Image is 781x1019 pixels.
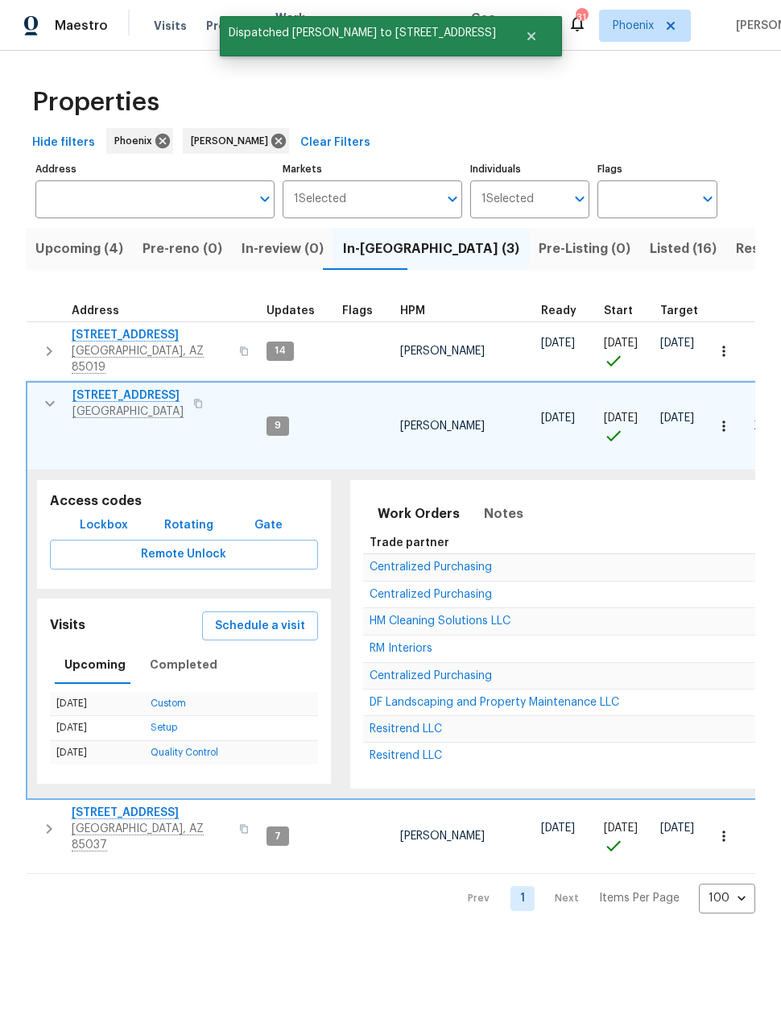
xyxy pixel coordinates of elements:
[541,822,575,834] span: [DATE]
[660,338,694,349] span: [DATE]
[72,305,119,317] span: Address
[151,723,177,732] a: Setup
[660,305,698,317] span: Target
[50,540,318,570] button: Remote Unlock
[283,164,462,174] label: Markets
[650,238,717,260] span: Listed (16)
[604,338,638,349] span: [DATE]
[63,545,305,565] span: Remote Unlock
[370,724,442,734] a: Resitrend LLC
[268,830,287,843] span: 7
[699,877,755,919] div: 100
[268,419,287,433] span: 9
[597,321,654,380] td: Project started on time
[294,128,377,158] button: Clear Filters
[660,412,694,424] span: [DATE]
[597,382,654,470] td: Project started on time
[300,133,370,153] span: Clear Filters
[50,692,144,716] td: [DATE]
[275,10,316,42] span: Work Orders
[541,338,575,349] span: [DATE]
[151,748,218,757] a: Quality Control
[55,18,108,34] span: Maestro
[597,164,717,174] label: Flags
[254,188,276,210] button: Open
[696,188,719,210] button: Open
[242,238,324,260] span: In-review (0)
[541,305,591,317] div: Earliest renovation start date (first business day after COE or Checkout)
[370,750,442,761] span: Resitrend LLC
[400,831,485,842] span: [PERSON_NAME]
[73,511,134,541] button: Lockbox
[183,128,289,154] div: [PERSON_NAME]
[400,346,485,357] span: [PERSON_NAME]
[35,164,275,174] label: Address
[50,493,318,510] h5: Access codes
[343,238,519,260] span: In-[GEOGRAPHIC_DATA] (3)
[80,516,128,536] span: Lockbox
[541,412,575,424] span: [DATE]
[267,305,315,317] span: Updates
[32,94,159,110] span: Properties
[604,412,638,424] span: [DATE]
[268,344,292,358] span: 14
[370,751,442,760] a: Resitrend LLC
[26,128,101,158] button: Hide filters
[342,305,373,317] span: Flags
[215,616,305,636] span: Schedule a visit
[660,305,713,317] div: Target renovation project end date
[370,670,492,681] span: Centralized Purchasing
[250,516,288,536] span: Gate
[206,18,256,34] span: Projects
[471,10,548,42] span: Geo Assignments
[143,238,222,260] span: Pre-reno (0)
[294,193,346,206] span: 1 Selected
[613,18,654,34] span: Phoenix
[164,516,213,536] span: Rotating
[243,511,295,541] button: Gate
[32,133,95,153] span: Hide filters
[604,305,633,317] span: Start
[599,890,680,906] p: Items Per Page
[191,133,275,149] span: [PERSON_NAME]
[370,671,492,681] a: Centralized Purchasing
[50,716,144,740] td: [DATE]
[220,16,505,50] span: Dispatched [PERSON_NAME] to [STREET_ADDRESS]
[481,193,534,206] span: 1 Selected
[158,511,220,541] button: Rotating
[505,20,558,52] button: Close
[576,10,587,26] div: 31
[400,305,425,317] span: HPM
[151,698,186,708] a: Custom
[568,188,591,210] button: Open
[202,611,318,641] button: Schedule a visit
[597,799,654,873] td: Project started on time
[539,238,630,260] span: Pre-Listing (0)
[660,822,694,834] span: [DATE]
[64,655,126,675] span: Upcoming
[604,305,647,317] div: Actual renovation start date
[114,133,159,149] span: Phoenix
[150,655,217,675] span: Completed
[604,822,638,834] span: [DATE]
[370,698,619,707] a: DF Landscaping and Property Maintenance LLC
[510,886,535,911] a: Goto page 1
[484,503,523,525] span: Notes
[370,644,432,653] a: RM Interiors
[106,128,173,154] div: Phoenix
[370,697,619,708] span: DF Landscaping and Property Maintenance LLC
[35,238,123,260] span: Upcoming (4)
[452,884,755,913] nav: Pagination Navigation
[441,188,464,210] button: Open
[154,18,187,34] span: Visits
[370,723,442,735] span: Resitrend LLC
[50,740,144,764] td: [DATE]
[541,305,576,317] span: Ready
[470,164,590,174] label: Individuals
[50,617,85,634] h5: Visits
